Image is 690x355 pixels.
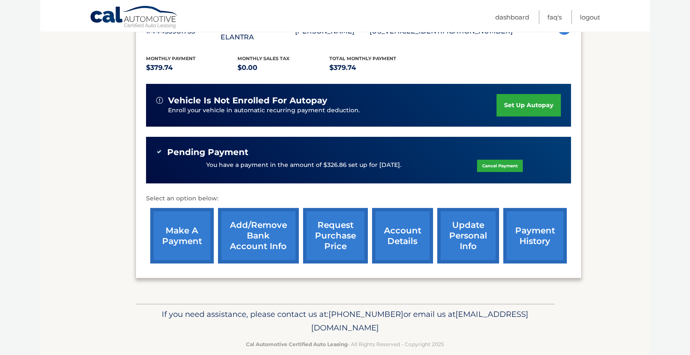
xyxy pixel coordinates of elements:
a: FAQ's [547,10,562,24]
img: alert-white.svg [156,97,163,104]
a: account details [372,208,433,263]
span: [PHONE_NUMBER] [328,309,403,319]
p: If you need assistance, please contact us at: or email us at [141,308,549,335]
p: You have a payment in the amount of $326.86 set up for [DATE]. [206,161,401,170]
span: Monthly sales Tax [238,55,290,61]
a: update personal info [437,208,499,263]
a: Logout [580,10,600,24]
p: Select an option below: [146,194,571,204]
span: vehicle is not enrolled for autopay [168,95,327,106]
a: make a payment [150,208,214,263]
a: Add/Remove bank account info [218,208,299,263]
a: set up autopay [497,94,561,116]
span: Pending Payment [167,147,248,158]
img: check-green.svg [156,149,162,155]
strong: Cal Automotive Certified Auto Leasing [246,341,348,347]
a: Dashboard [495,10,529,24]
p: $379.74 [329,62,421,74]
p: Enroll your vehicle in automatic recurring payment deduction. [168,106,497,115]
span: Monthly Payment [146,55,196,61]
a: payment history [503,208,567,263]
p: - All Rights Reserved - Copyright 2025 [141,340,549,349]
a: request purchase price [303,208,368,263]
p: $379.74 [146,62,238,74]
p: $0.00 [238,62,330,74]
span: [EMAIL_ADDRESS][DOMAIN_NAME] [311,309,528,333]
a: Cal Automotive [90,6,179,30]
span: Total Monthly Payment [329,55,396,61]
a: Cancel Payment [477,160,523,172]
